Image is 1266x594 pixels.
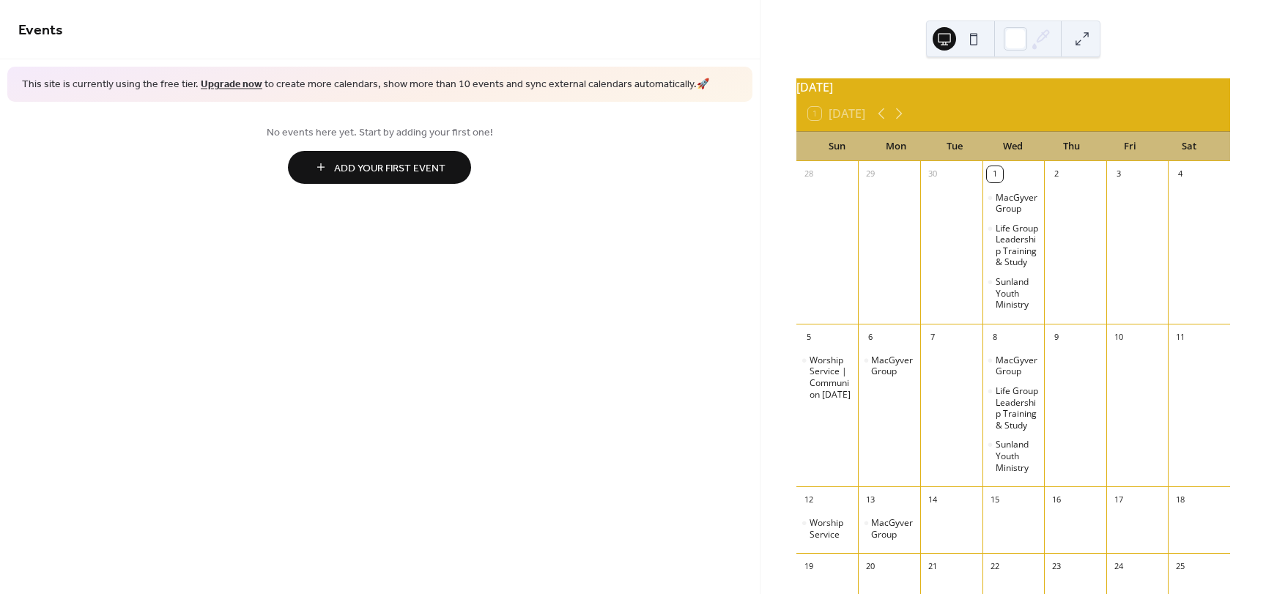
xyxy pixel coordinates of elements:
[796,517,859,540] div: Worship Service
[1101,132,1160,161] div: Fri
[1111,491,1127,508] div: 17
[996,385,1039,431] div: Life Group Leadership Training & Study
[925,132,984,161] div: Tue
[982,439,1045,473] div: Sunland Youth Ministry
[987,329,1003,345] div: 8
[18,125,741,140] span: No events here yet. Start by adding your first one!
[810,517,853,540] div: Worship Service
[1043,132,1101,161] div: Thu
[801,491,817,508] div: 12
[858,354,920,377] div: MacGyver Group
[982,354,1045,377] div: MacGyver Group
[982,385,1045,431] div: Life Group Leadership Training & Study
[810,354,853,400] div: Worship Service | Communion [DATE]
[801,166,817,182] div: 28
[1172,329,1188,345] div: 11
[18,16,63,45] span: Events
[1111,329,1127,345] div: 10
[22,78,709,92] span: This site is currently using the free tier. to create more calendars, show more than 10 events an...
[1048,491,1065,508] div: 16
[1048,166,1065,182] div: 2
[1111,166,1127,182] div: 3
[1048,558,1065,574] div: 23
[996,223,1039,268] div: Life Group Leadership Training & Study
[858,517,920,540] div: MacGyver Group
[1172,166,1188,182] div: 4
[334,160,445,176] span: Add Your First Event
[987,491,1003,508] div: 15
[996,354,1039,377] div: MacGyver Group
[808,132,867,161] div: Sun
[871,354,914,377] div: MacGyver Group
[987,558,1003,574] div: 22
[18,151,741,184] a: Add Your First Event
[288,151,471,184] button: Add Your First Event
[1172,558,1188,574] div: 25
[925,558,941,574] div: 21
[925,329,941,345] div: 7
[862,166,878,182] div: 29
[1111,558,1127,574] div: 24
[801,558,817,574] div: 19
[996,192,1039,215] div: MacGyver Group
[982,223,1045,268] div: Life Group Leadership Training & Study
[925,491,941,508] div: 14
[796,354,859,400] div: Worship Service | Communion Sunday
[996,276,1039,311] div: Sunland Youth Ministry
[996,439,1039,473] div: Sunland Youth Ministry
[862,491,878,508] div: 13
[871,517,914,540] div: MacGyver Group
[987,166,1003,182] div: 1
[867,132,925,161] div: Mon
[1172,491,1188,508] div: 18
[982,192,1045,215] div: MacGyver Group
[925,166,941,182] div: 30
[982,276,1045,311] div: Sunland Youth Ministry
[201,75,262,94] a: Upgrade now
[796,78,1230,96] div: [DATE]
[984,132,1043,161] div: Wed
[801,329,817,345] div: 5
[1048,329,1065,345] div: 9
[862,558,878,574] div: 20
[862,329,878,345] div: 6
[1160,132,1218,161] div: Sat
